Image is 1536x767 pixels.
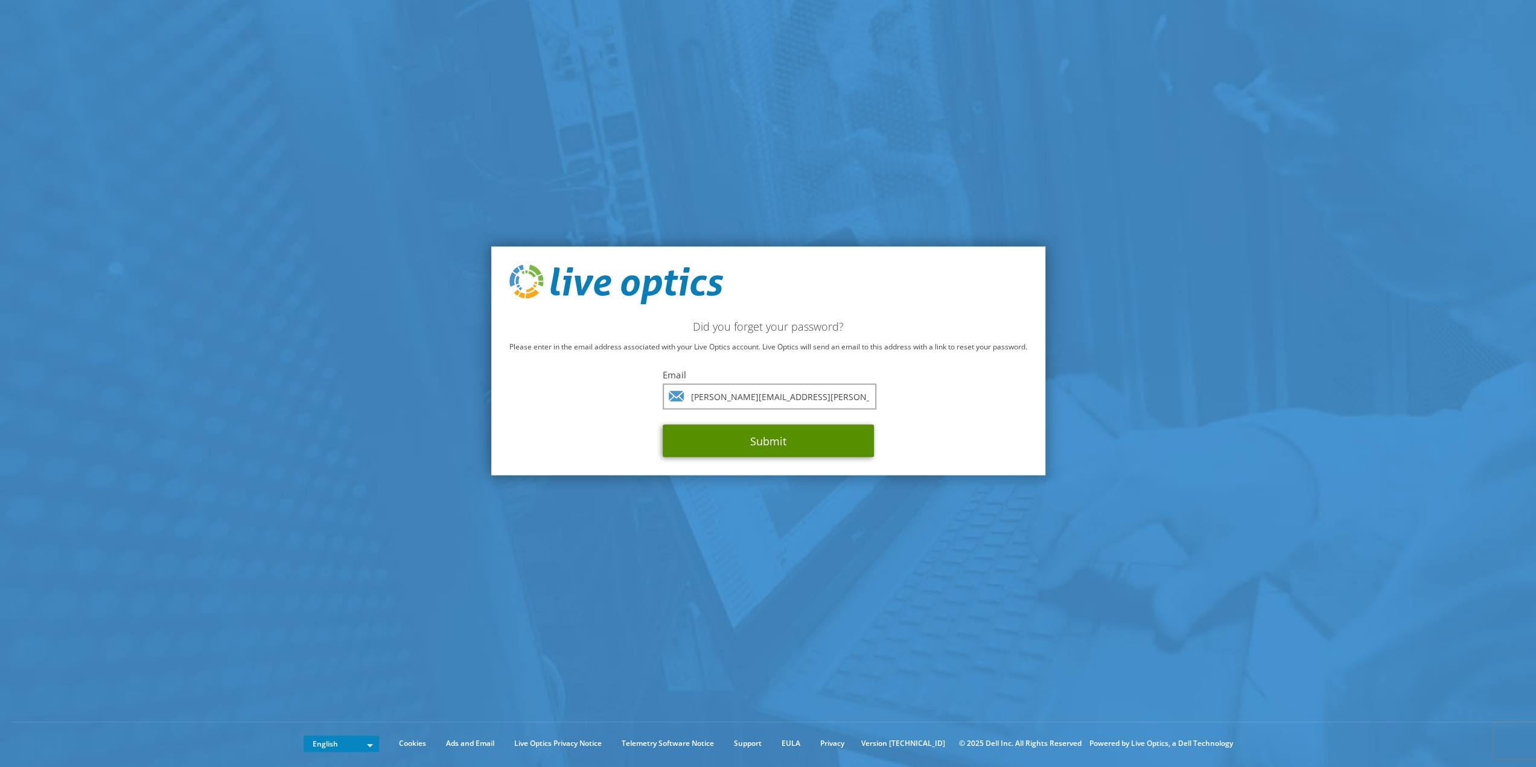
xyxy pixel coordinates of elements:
a: Ads and Email [437,737,503,750]
li: Version [TECHNICAL_ID] [855,737,951,750]
p: Please enter in the email address associated with your Live Optics account. Live Optics will send... [509,340,1027,353]
a: Support [725,737,771,750]
a: Live Optics Privacy Notice [505,737,611,750]
button: Submit [663,424,874,457]
a: Cookies [390,737,435,750]
a: Telemetry Software Notice [613,737,723,750]
li: Powered by Live Optics, a Dell Technology [1089,737,1233,750]
h2: Did you forget your password? [509,319,1027,333]
a: EULA [773,737,809,750]
label: Email [663,368,874,380]
a: Privacy [811,737,853,750]
img: live_optics_svg.svg [509,265,723,305]
li: © 2025 Dell Inc. All Rights Reserved [953,737,1088,750]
